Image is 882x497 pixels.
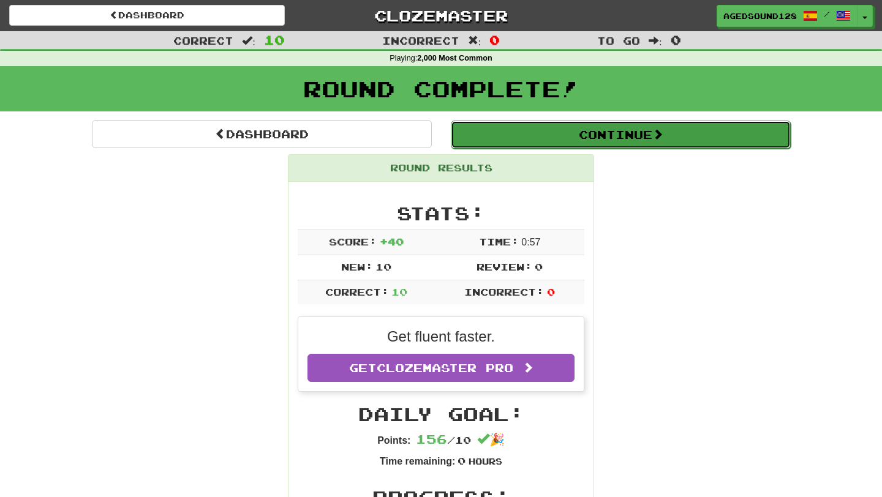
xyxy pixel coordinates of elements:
span: New: [341,261,373,272]
h1: Round Complete! [4,77,878,101]
span: Time: [479,236,519,247]
button: Continue [451,121,791,149]
h2: Stats: [298,203,584,223]
span: AgedSound128 [723,10,797,21]
span: 10 [264,32,285,47]
span: Incorrect: [464,286,544,297]
span: / [824,10,830,18]
div: Round Results [288,155,594,182]
span: + 40 [380,236,404,247]
span: 0 [535,261,543,272]
span: 0 [547,286,555,297]
h2: Daily Goal: [298,404,584,424]
a: Clozemaster [303,5,579,26]
a: Dashboard [92,120,432,148]
span: Correct: [325,286,389,297]
span: : [649,35,662,46]
span: 0 : 57 [521,237,540,247]
a: GetClozemaster Pro [307,354,575,382]
span: Review: [477,261,532,272]
span: 10 [391,286,407,297]
span: 156 [416,432,447,446]
span: 0 [458,455,466,466]
strong: Time remaining: [380,456,455,466]
span: : [242,35,255,46]
strong: Points: [377,435,410,446]
span: 0 [489,32,500,47]
a: Dashboard [9,5,285,26]
span: Clozemaster Pro [377,361,513,375]
p: Get fluent faster. [307,326,575,347]
span: : [468,35,481,46]
span: 10 [375,261,391,272]
span: 0 [671,32,681,47]
span: 🎉 [477,433,505,446]
span: / 10 [416,434,471,446]
span: To go [597,34,640,47]
a: AgedSound128 / [717,5,858,27]
strong: 2,000 Most Common [417,54,492,62]
span: Incorrect [382,34,459,47]
span: Correct [173,34,233,47]
span: Score: [329,236,377,247]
